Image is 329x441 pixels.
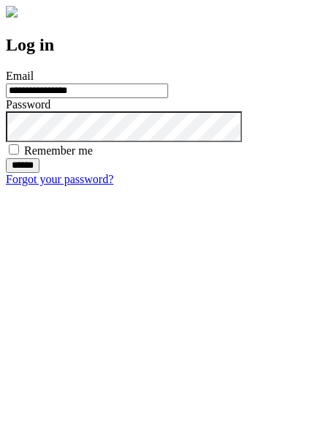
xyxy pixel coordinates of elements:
[24,144,93,157] label: Remember me
[6,6,18,18] img: logo-4e3dc11c47720685a147b03b5a06dd966a58ff35d612b21f08c02c0306f2b779.png
[6,173,113,185] a: Forgot your password?
[6,70,34,82] label: Email
[6,98,50,111] label: Password
[6,35,323,55] h2: Log in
